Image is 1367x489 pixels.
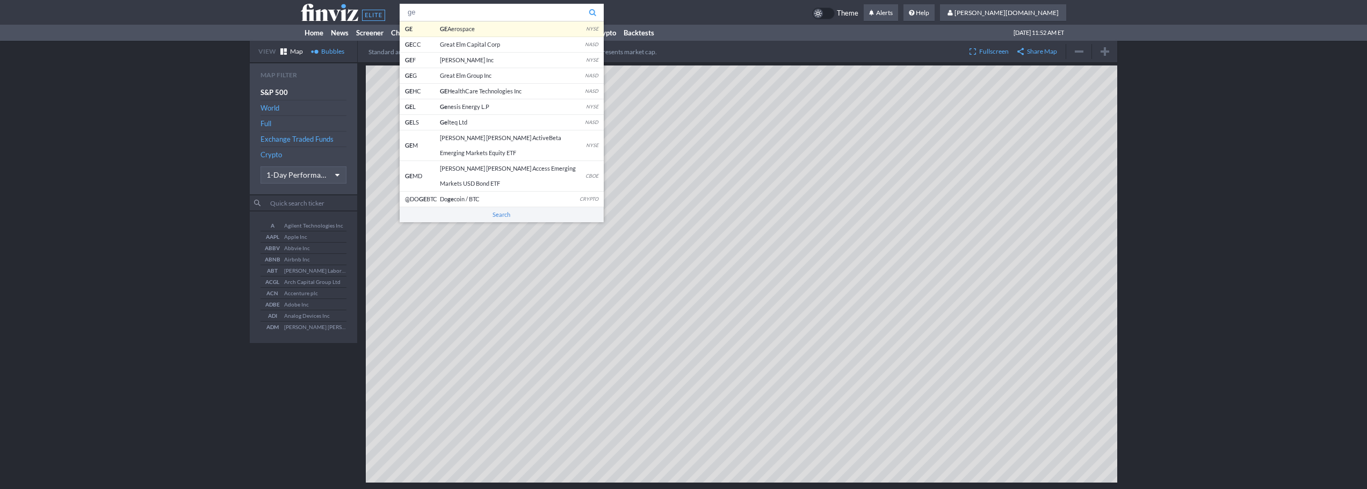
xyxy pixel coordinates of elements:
[405,103,413,110] b: GE
[261,310,346,321] button: ADIAnalog Devices Inc
[580,37,604,53] td: NASD
[419,195,426,202] b: GE
[261,311,284,320] span: ADI
[261,254,346,265] button: ABNBAirbnb Inc
[400,37,440,53] td: CC
[261,232,284,242] span: AAPL
[954,9,1059,17] span: [PERSON_NAME][DOMAIN_NAME]
[580,161,604,192] td: CBOE
[580,130,604,161] td: NYSE
[940,4,1066,21] a: [PERSON_NAME][DOMAIN_NAME]
[405,142,413,149] b: GE
[307,44,349,59] a: Bubbles
[580,53,604,68] td: NYSE
[368,48,657,56] p: Standard and Poor's 500 index stocks categorized by sectors and industries. Size represents marke...
[261,288,284,298] span: ACN
[580,115,604,130] td: NASD
[301,25,327,41] a: Home
[1013,44,1061,59] button: Share Map
[903,4,935,21] a: Help
[580,192,604,207] td: Crypto
[580,21,604,37] td: NYSE
[591,25,620,41] a: Crypto
[261,85,346,100] a: S&P 500
[405,41,413,48] b: GE
[261,100,346,115] a: World
[400,53,440,68] td: F
[864,4,898,21] a: Alerts
[1014,25,1064,41] span: [DATE] 11:52 AM ET
[405,56,413,63] b: GE
[837,8,858,19] span: Theme
[352,25,387,41] a: Screener
[261,266,284,275] span: ABT
[440,161,580,192] td: [PERSON_NAME] [PERSON_NAME] Access Emerging Markets USD Bond ETF
[261,231,346,242] button: AAPLApple Inc
[580,68,604,84] td: NASD
[440,119,447,126] b: Ge
[276,44,307,59] a: Map
[440,21,580,37] td: Aerospace
[400,192,440,207] td: @DO BTC
[440,87,447,94] b: GE
[284,322,346,332] span: [PERSON_NAME] [PERSON_NAME] Midland Co
[400,115,440,130] td: LS
[261,220,346,231] button: AAgilent Technologies Inc
[284,232,307,242] span: Apple Inc
[284,300,309,309] span: Adobe Inc
[261,322,346,332] button: ADM[PERSON_NAME] [PERSON_NAME] Midland Co
[440,103,447,110] b: Ge
[284,243,310,253] span: Abbvie Inc
[261,265,346,276] button: ABT[PERSON_NAME] Laboratories
[284,221,343,230] span: Agilent Technologies Inc
[261,132,346,147] span: Exchange Traded Funds
[440,192,580,207] td: Do coin / BTC
[405,87,413,94] b: GE
[284,288,318,298] span: Accenture plc
[261,276,346,287] button: ACGLArch Capital Group Ltd
[261,299,346,310] button: ADBEAdobe Inc
[261,147,346,162] a: Crypto
[979,46,1009,57] span: Fullscreen
[405,25,413,32] b: GE
[400,207,604,222] a: Search
[266,170,330,180] span: 1-Day Performance
[620,25,658,41] a: Backtests
[261,166,346,184] button: Data type
[440,37,580,53] td: Great Elm Capital Corp
[400,99,440,115] td: L
[440,115,580,130] td: lteq Ltd
[440,84,580,99] td: HealthCare Technologies Inc
[284,254,310,264] span: Airbnb Inc
[405,72,413,79] b: GE
[290,46,303,57] span: Map
[400,161,440,192] td: MD
[284,277,341,287] span: Arch Capital Group Ltd
[440,25,447,32] b: GE
[400,68,440,84] td: G
[258,46,276,57] h2: View
[440,99,580,115] td: nesis Energy L.P
[400,130,440,161] td: M
[261,254,284,264] span: ABNB
[580,99,604,115] td: NYSE
[261,322,284,332] span: ADM
[440,53,580,68] td: [PERSON_NAME] Inc
[261,277,284,287] span: ACGL
[261,288,346,298] button: ACNAccenture plc
[321,46,344,57] span: Bubbles
[1027,46,1057,57] span: Share Map
[387,25,416,41] a: Charts
[405,172,413,179] b: GE
[580,84,604,99] td: NASD
[400,4,604,21] input: Search ticker, company or profile
[261,300,284,309] span: ADBE
[261,116,346,131] a: Full
[400,84,440,99] td: HC
[261,70,346,81] h2: Map Filter
[965,44,1013,59] button: Fullscreen
[327,25,352,41] a: News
